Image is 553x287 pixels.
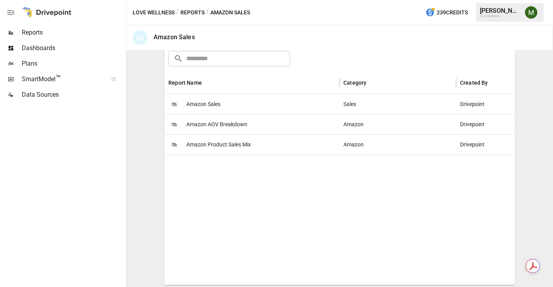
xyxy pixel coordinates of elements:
[56,73,61,83] span: ™
[168,80,202,86] div: Report Name
[168,98,180,110] span: 🛍
[176,8,179,17] div: /
[437,8,468,17] span: 239 Credits
[22,90,124,99] span: Data Sources
[133,8,175,17] button: Love Wellness
[339,114,456,134] div: Amazon
[22,43,124,53] span: Dashboards
[520,2,542,23] button: Meredith Lacasse
[203,77,213,88] button: Sort
[206,8,209,17] div: /
[489,77,500,88] button: Sort
[367,77,378,88] button: Sort
[133,30,147,45] div: 🛍
[343,80,366,86] div: Category
[22,28,124,37] span: Reports
[339,134,456,155] div: Amazon
[186,135,251,155] span: Amazon Product Sales Mix
[480,7,520,14] div: [PERSON_NAME]
[339,94,456,114] div: Sales
[168,139,180,150] span: 🛍
[186,115,247,134] span: Amazon AOV Breakdown
[525,6,537,19] img: Meredith Lacasse
[168,118,180,130] span: 🛍
[422,5,471,20] button: 239Credits
[180,8,205,17] button: Reports
[460,80,488,86] div: Created By
[154,33,195,41] div: Amazon Sales
[480,14,520,18] div: Love Wellness
[186,94,220,114] span: Amazon Sales
[22,75,103,84] span: SmartModel
[22,59,124,68] span: Plans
